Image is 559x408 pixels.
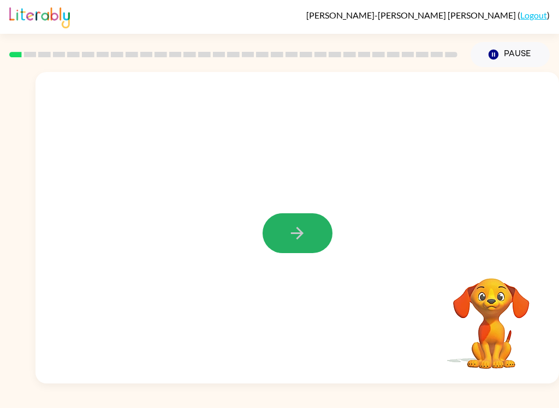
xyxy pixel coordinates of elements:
div: ( ) [306,10,550,20]
video: Your browser must support playing .mp4 files to use Literably. Please try using another browser. [437,261,546,370]
span: [PERSON_NAME]-[PERSON_NAME] [PERSON_NAME] [306,10,518,20]
img: Literably [9,4,70,28]
a: Logout [520,10,547,20]
button: Pause [471,42,550,67]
